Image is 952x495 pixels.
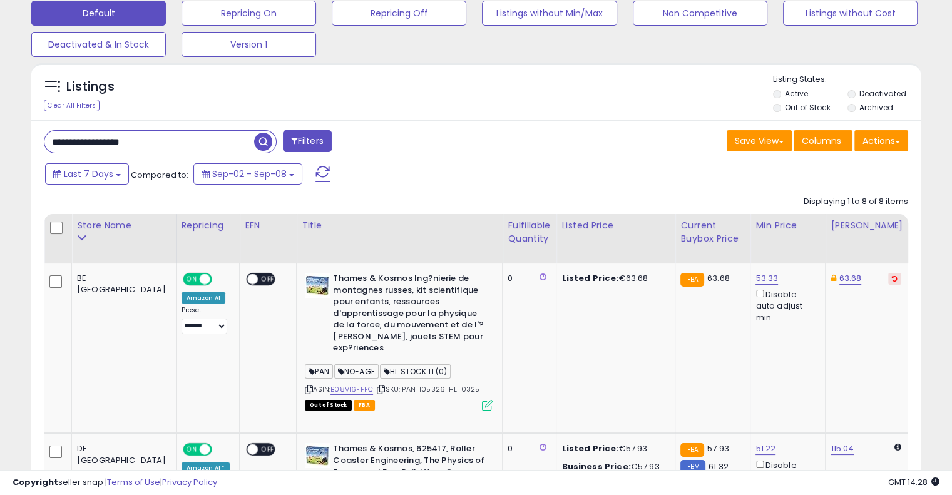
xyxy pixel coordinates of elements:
[804,196,908,208] div: Displaying 1 to 8 of 8 items
[707,442,729,454] span: 57.93
[77,219,171,232] div: Store Name
[794,130,852,151] button: Columns
[854,130,908,151] button: Actions
[330,384,373,395] a: B08V16FFFC
[31,32,166,57] button: Deactivated & In Stock
[184,444,200,455] span: ON
[182,32,316,57] button: Version 1
[182,219,235,232] div: Repricing
[64,168,113,180] span: Last 7 Days
[182,292,225,304] div: Amazon AI
[193,163,302,185] button: Sep-02 - Sep-08
[561,442,618,454] b: Listed Price:
[508,219,551,245] div: Fulfillable Quantity
[131,169,188,181] span: Compared to:
[375,384,479,394] span: | SKU: PAN-105326-HL-0325
[508,443,546,454] div: 0
[831,219,905,232] div: [PERSON_NAME]
[727,130,792,151] button: Save View
[755,219,820,232] div: Min Price
[283,130,332,152] button: Filters
[773,74,921,86] p: Listing States:
[633,1,767,26] button: Non Competitive
[482,1,617,26] button: Listings without Min/Max
[305,273,330,298] img: 51BTKkP2rpL._SL40_.jpg
[888,476,939,488] span: 2025-09-16 14:28 GMT
[561,273,665,284] div: €63.68
[680,219,745,245] div: Current Buybox Price
[13,477,217,489] div: seller snap | |
[561,272,618,284] b: Listed Price:
[680,443,704,457] small: FBA
[707,272,730,284] span: 63.68
[182,1,316,26] button: Repricing On
[305,400,352,411] span: All listings that are currently out of stock and unavailable for purchase on Amazon
[305,273,493,409] div: ASIN:
[354,400,375,411] span: FBA
[182,306,230,334] div: Preset:
[839,272,862,285] a: 63.68
[783,1,918,26] button: Listings without Cost
[210,274,230,285] span: OFF
[305,443,330,468] img: 51BTKkP2rpL._SL40_.jpg
[831,442,854,455] a: 115.04
[162,476,217,488] a: Privacy Policy
[332,1,466,26] button: Repricing Off
[755,272,778,285] a: 53.33
[785,102,831,113] label: Out of Stock
[245,219,291,232] div: EFN
[258,444,278,455] span: OFF
[380,364,451,379] span: HL STOCK 11 (0)
[755,287,816,324] div: Disable auto adjust min
[107,476,160,488] a: Terms of Use
[44,100,100,111] div: Clear All Filters
[258,274,278,285] span: OFF
[305,364,333,379] span: PAN
[859,88,906,99] label: Deactivated
[755,458,816,494] div: Disable auto adjust min
[77,443,166,466] div: DE [GEOGRAPHIC_DATA]
[508,273,546,284] div: 0
[302,219,497,232] div: Title
[755,442,775,455] a: 51.22
[802,135,841,147] span: Columns
[77,273,166,295] div: BE [GEOGRAPHIC_DATA]
[334,364,379,379] span: NO-AGE
[859,102,893,113] label: Archived
[66,78,115,96] h5: Listings
[210,444,230,455] span: OFF
[561,219,670,232] div: Listed Price
[31,1,166,26] button: Default
[212,168,287,180] span: Sep-02 - Sep-08
[333,273,485,357] b: Thames & Kosmos Ing?nierie de montagnes russes, kit scientifique pour enfants, ressources d'appre...
[13,476,58,488] strong: Copyright
[680,273,704,287] small: FBA
[785,88,808,99] label: Active
[561,443,665,454] div: €57.93
[45,163,129,185] button: Last 7 Days
[184,274,200,285] span: ON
